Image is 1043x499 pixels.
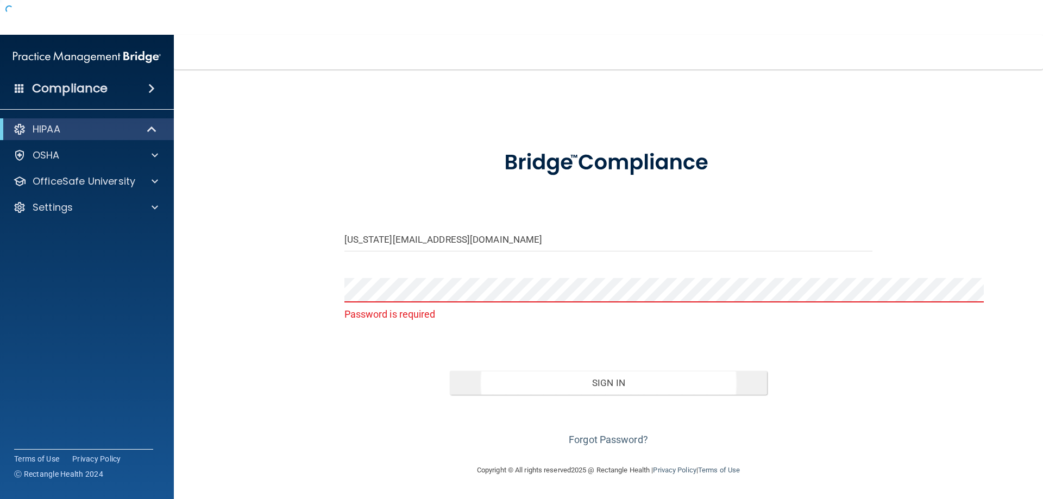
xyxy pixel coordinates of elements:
a: Privacy Policy [653,466,696,474]
a: Terms of Use [14,453,59,464]
p: OSHA [33,149,60,162]
input: Email [344,227,873,251]
span: Ⓒ Rectangle Health 2024 [14,469,103,479]
p: Password is required [344,305,873,323]
button: Sign In [450,371,767,395]
a: OfficeSafe University [13,175,158,188]
div: Copyright © All rights reserved 2025 @ Rectangle Health | | [410,453,807,488]
a: HIPAA [13,123,158,136]
img: bridge_compliance_login_screen.278c3ca4.svg [482,135,735,191]
a: Forgot Password? [569,434,648,445]
img: PMB logo [13,46,161,68]
a: OSHA [13,149,158,162]
a: Terms of Use [698,466,740,474]
p: OfficeSafe University [33,175,135,188]
a: Settings [13,201,158,214]
a: Privacy Policy [72,453,121,464]
h4: Compliance [32,81,108,96]
p: HIPAA [33,123,60,136]
p: Settings [33,201,73,214]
